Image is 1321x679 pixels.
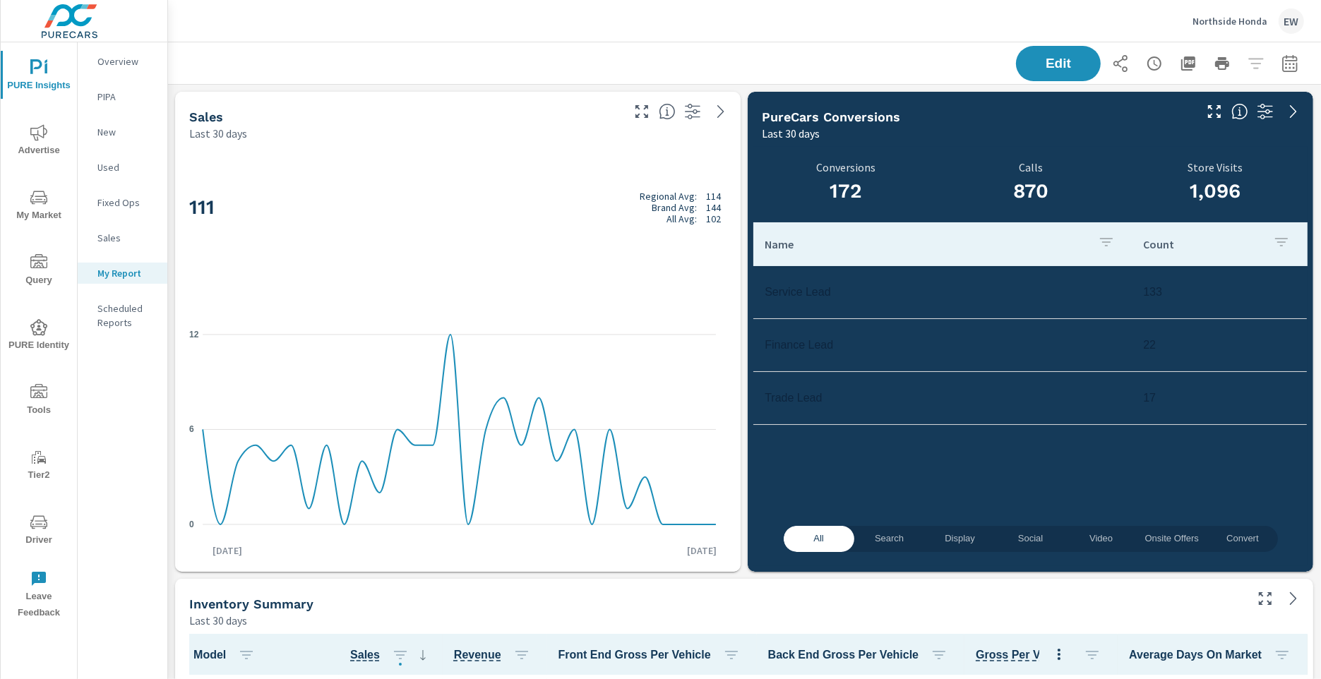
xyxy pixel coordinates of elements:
[667,213,697,224] p: All Avg:
[630,100,653,123] button: Make Fullscreen
[97,90,156,104] p: PIPA
[768,647,953,663] span: Back End Gross Per Vehicle
[97,125,156,139] p: New
[1193,15,1267,28] p: Northside Honda
[454,647,501,663] span: Total sales revenue over the selected date range. [Source: This data is sourced from the dealer’s...
[762,109,900,124] h5: PureCars Conversions
[659,103,676,120] span: Number of vehicles sold by the dealership over the selected date range. [Source: This data is sou...
[640,191,697,202] p: Regional Avg:
[97,301,156,330] p: Scheduled Reports
[97,266,156,280] p: My Report
[193,647,261,663] span: Model
[706,191,721,202] p: 114
[652,202,697,213] p: Brand Avg:
[5,124,73,159] span: Advertise
[1282,100,1305,123] a: See more details in report
[1276,49,1304,78] button: Select Date Range
[677,543,727,558] p: [DATE]
[5,254,73,289] span: Query
[189,596,313,611] h5: Inventory Summary
[1145,531,1199,547] span: Onsite Offers
[1254,587,1277,610] button: Make Fullscreen
[947,161,1115,174] p: Calls
[97,231,156,245] p: Sales
[189,612,247,629] p: Last 30 days
[1143,237,1262,251] p: Count
[5,59,73,94] span: PURE Insights
[1075,531,1128,547] span: Video
[706,213,721,224] p: 102
[762,161,930,174] p: Conversions
[1174,49,1202,78] button: "Export Report to PDF"
[5,384,73,419] span: Tools
[1106,49,1135,78] button: Share Report
[1231,103,1248,120] span: Understand conversion over the selected time range.
[1132,380,1307,416] td: 17
[976,647,1072,663] span: Average gross profit generated by the dealership for each vehicle sold over the selected date ran...
[976,647,1106,663] span: Gross Per Vehicle
[189,329,199,339] text: 12
[5,189,73,224] span: My Market
[350,647,380,663] span: Number of vehicles sold by the dealership over the selected date range. [Source: This data is sou...
[97,160,156,174] p: Used
[863,531,916,547] span: Search
[1123,179,1308,203] h3: 1,096
[5,319,73,354] span: PURE Identity
[1,42,77,627] div: nav menu
[350,647,431,663] span: Sales
[78,86,167,107] div: PIPA
[1279,8,1304,34] div: EW
[1132,275,1307,310] td: 133
[78,192,167,213] div: Fixed Ops
[97,54,156,68] p: Overview
[762,125,820,142] p: Last 30 days
[710,100,732,123] a: See more details in report
[1132,328,1307,363] td: 22
[753,275,1132,310] td: Service Lead
[558,647,746,663] span: Front End Gross Per Vehicle
[753,328,1132,363] td: Finance Lead
[97,196,156,210] p: Fixed Ops
[1030,57,1087,70] span: Edit
[78,157,167,178] div: Used
[706,202,721,213] p: 144
[189,191,727,224] h2: 111
[189,519,194,529] text: 0
[78,51,167,72] div: Overview
[1004,531,1058,547] span: Social
[78,227,167,248] div: Sales
[5,514,73,548] span: Driver
[1216,531,1269,547] span: Convert
[189,424,194,434] text: 6
[762,179,930,203] h3: 172
[933,531,987,547] span: Display
[5,449,73,483] span: Tier2
[78,263,167,284] div: My Report
[1016,46,1101,81] button: Edit
[947,179,1115,203] h3: 870
[753,380,1132,416] td: Trade Lead
[1123,161,1308,174] p: Store Visits
[454,647,536,663] span: Revenue
[1208,49,1236,78] button: Print Report
[5,570,73,621] span: Leave Feedback
[1129,647,1296,663] span: Average Days On Market
[1203,100,1226,123] button: Make Fullscreen
[1282,587,1305,610] a: See more details in report
[78,121,167,143] div: New
[78,298,167,333] div: Scheduled Reports
[189,125,247,142] p: Last 30 days
[203,543,252,558] p: [DATE]
[189,109,223,124] h5: Sales
[765,237,1087,251] p: Name
[792,531,846,547] span: All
